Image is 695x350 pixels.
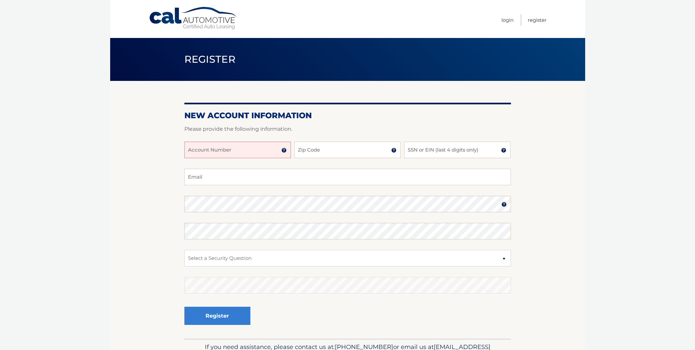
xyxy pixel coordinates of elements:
input: SSN or EIN (last 4 digits only) [404,142,511,158]
button: Register [184,307,250,325]
img: tooltip.svg [391,148,396,153]
input: Email [184,169,511,185]
a: Cal Automotive [149,7,238,30]
a: Login [501,15,514,25]
span: Register [184,53,236,65]
p: Please provide the following information. [184,124,511,134]
img: tooltip.svg [501,202,507,207]
h2: New Account Information [184,111,511,121]
a: Register [528,15,547,25]
input: Account Number [184,142,291,158]
input: Zip Code [294,142,401,158]
img: tooltip.svg [281,148,287,153]
img: tooltip.svg [501,148,506,153]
